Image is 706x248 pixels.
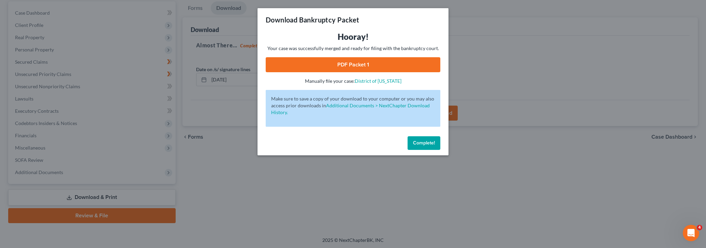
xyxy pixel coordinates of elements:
p: Manually file your case: [266,78,440,84]
span: Complete! [413,140,435,146]
button: Complete! [408,136,440,150]
a: PDF Packet 1 [266,57,440,72]
a: Additional Documents > NextChapter Download History. [271,103,430,115]
p: Your case was successfully merged and ready for filing with the bankruptcy court. [266,45,440,52]
h3: Hooray! [266,31,440,42]
p: Make sure to save a copy of your download to your computer or you may also access prior downloads in [271,95,435,116]
h3: Download Bankruptcy Packet [266,15,359,25]
a: District of [US_STATE] [355,78,401,84]
iframe: Intercom live chat [683,225,699,241]
span: 4 [697,225,702,230]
